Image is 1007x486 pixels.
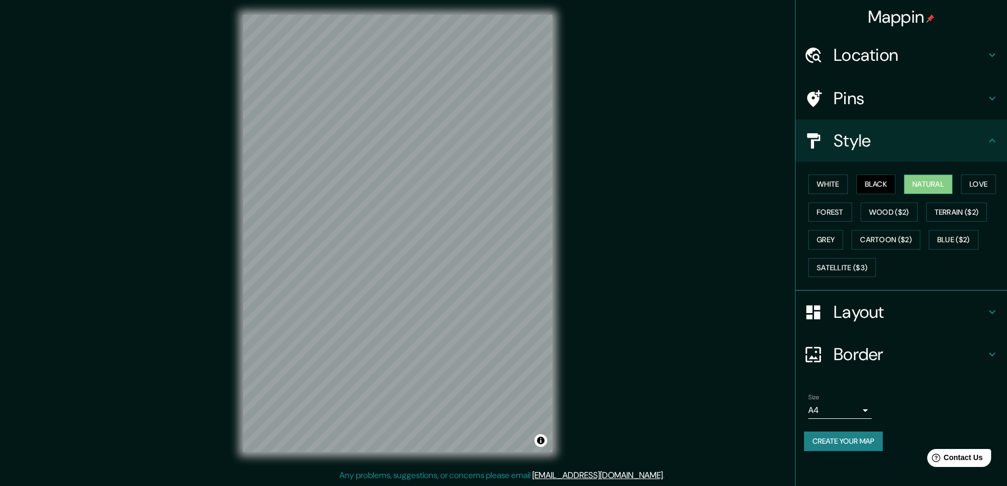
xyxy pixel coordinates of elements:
button: Toggle attribution [534,434,547,447]
div: . [666,469,668,482]
div: A4 [808,402,872,419]
h4: Location [834,44,986,66]
div: Pins [796,77,1007,120]
button: Natural [904,175,953,194]
button: Create your map [804,432,883,451]
div: . [664,469,666,482]
button: Wood ($2) [861,203,918,222]
a: [EMAIL_ADDRESS][DOMAIN_NAME] [532,470,663,481]
iframe: Help widget launcher [913,445,995,474]
h4: Style [834,130,986,151]
p: Any problems, suggestions, or concerns please email . [339,469,664,482]
canvas: Map [243,15,552,452]
h4: Border [834,344,986,365]
div: Location [796,34,1007,76]
button: Love [961,175,996,194]
img: pin-icon.png [926,14,935,23]
div: Border [796,333,1007,375]
button: Forest [808,203,852,222]
button: Satellite ($3) [808,258,876,278]
button: Black [856,175,896,194]
h4: Layout [834,301,986,323]
div: Layout [796,291,1007,333]
button: Grey [808,230,843,250]
div: Style [796,120,1007,162]
button: Cartoon ($2) [852,230,920,250]
button: White [808,175,848,194]
label: Size [808,393,819,402]
h4: Pins [834,88,986,109]
button: Terrain ($2) [926,203,987,222]
h4: Mappin [868,6,935,27]
button: Blue ($2) [929,230,978,250]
